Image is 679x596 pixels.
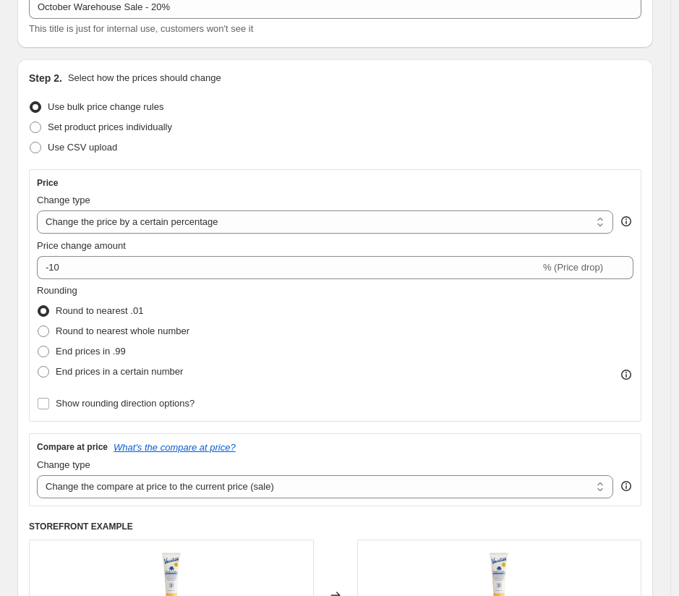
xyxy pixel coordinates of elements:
[114,442,236,453] button: What's the compare at price?
[48,142,117,153] span: Use CSV upload
[56,398,195,409] span: Show rounding direction options?
[543,262,603,273] span: % (Price drop)
[29,521,641,532] h6: STOREFRONT EXAMPLE
[37,459,90,470] span: Change type
[37,256,540,279] input: -15
[48,122,172,132] span: Set product prices individually
[56,305,143,316] span: Round to nearest .01
[37,441,108,453] h3: Compare at price
[29,71,62,85] h2: Step 2.
[37,285,77,296] span: Rounding
[56,366,183,377] span: End prices in a certain number
[48,101,163,112] span: Use bulk price change rules
[68,71,221,85] p: Select how the prices should change
[619,479,633,493] div: help
[56,325,189,336] span: Round to nearest whole number
[37,195,90,205] span: Change type
[37,240,126,251] span: Price change amount
[56,346,126,357] span: End prices in .99
[37,177,58,189] h3: Price
[29,23,253,34] span: This title is just for internal use, customers won't see it
[619,214,633,229] div: help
